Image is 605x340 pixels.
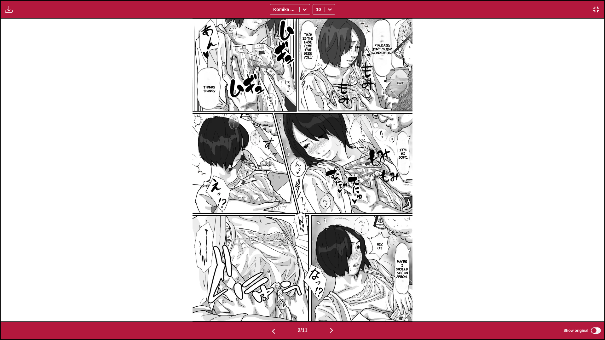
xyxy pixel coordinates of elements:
span: 2 / 11 [297,328,307,333]
p: Hey, uh... [376,241,384,251]
img: Manga Panel [193,19,412,321]
p: P-Please! Isn't Yuina wonderful...? [370,42,395,56]
img: Download translated images [5,6,13,13]
span: Show original [563,328,588,333]
p: Hah! [396,80,405,86]
input: Show original [591,327,601,334]
p: Thanks, thanks! [202,84,217,94]
img: Previous page [270,327,277,335]
p: This is the last time I've seen you...! [301,31,315,60]
p: Maybe I should get an apron.... [395,258,409,280]
p: It's so soft.... [397,146,409,160]
img: Next page [328,326,335,334]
